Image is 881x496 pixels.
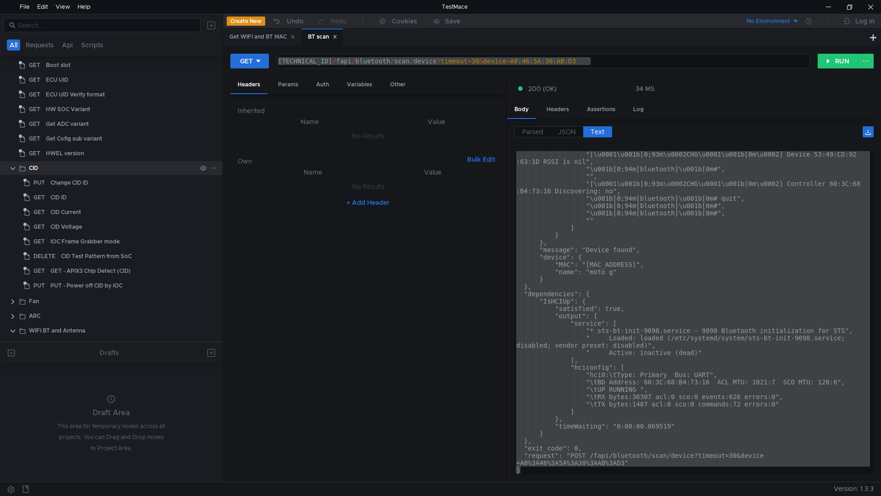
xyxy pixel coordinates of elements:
[29,73,40,87] span: GET
[287,16,304,27] div: Undo
[46,117,89,131] div: Get ADC variant
[580,101,623,118] div: Assertions
[29,161,38,175] div: CID
[392,16,417,27] div: Cookies
[29,309,40,323] div: ARC
[33,235,45,248] span: GET
[78,39,106,51] button: Scripts
[50,191,67,204] div: CID ID
[46,58,71,72] div: Boot slot
[818,54,859,68] button: RUN
[46,73,68,87] div: ECU UID
[528,84,557,94] span: 200 (OK)
[352,182,385,191] nz-embed-empty: No Results
[100,347,119,358] div: Drafts
[539,101,576,118] div: Headers
[33,205,45,219] span: GET
[50,338,130,352] div: GET - Check BT I2S loop back
[310,14,353,28] button: Redo
[29,324,85,338] div: WIFI BT and Antenna
[522,128,543,136] span: Parsed
[245,116,374,127] th: Name
[29,88,40,101] span: GET
[33,220,45,234] span: GET
[17,20,195,30] input: Search...
[736,14,799,28] button: No Environment
[50,176,88,190] div: Change CID ID
[50,264,131,278] div: GET - APIX3 Chip Detect (CID)
[308,32,337,42] div: BT scan
[855,16,875,27] div: Log In
[747,17,790,26] div: No Environment
[33,249,56,263] span: DELETE
[50,235,120,248] div: IOC Frame Grabber mode
[61,249,132,263] div: CID Test Pattern from SoC
[636,85,655,93] div: 34 MS
[29,294,39,308] div: Fan
[626,101,651,118] div: Log
[23,39,56,51] button: Requests
[46,147,84,160] div: HWEL version
[374,167,491,178] th: Value
[29,58,40,72] span: GET
[271,76,306,93] div: Params
[29,117,40,131] span: GET
[229,32,295,42] div: Get WIFI and BT MAC
[33,338,45,352] span: GET
[33,279,45,293] span: PUT
[240,56,253,66] div: GET
[50,279,123,293] div: PUT - Power off CID by IOC
[265,14,310,28] button: Undo
[252,167,374,178] th: Name
[374,116,498,127] th: Value
[309,76,336,93] div: Auth
[343,197,393,208] button: + Add Header
[33,191,45,204] span: GET
[331,16,347,27] div: Redo
[33,264,45,278] span: GET
[29,132,40,146] span: GET
[507,101,536,119] div: Body
[59,39,76,51] button: Api
[463,154,499,165] button: Bulk Edit
[834,482,874,496] span: Version: 1.3.3
[591,128,604,136] span: Text
[46,88,105,101] div: ECU UID Verify format
[227,17,265,26] button: Create New
[352,132,385,140] nz-embed-empty: No Results
[445,18,460,24] div: Save
[383,76,413,93] div: Other
[29,147,40,160] span: GET
[238,105,499,116] h6: Inherited
[50,220,82,234] div: CID Voltage
[340,76,379,93] div: Variables
[50,205,81,219] div: CID Current
[7,39,20,51] button: All
[29,102,40,116] span: GET
[33,176,45,190] span: PUT
[46,132,102,146] div: Get Cofig sub variant
[558,128,576,136] span: JSON
[230,76,268,94] div: Headers
[46,102,90,116] div: HW SOC Variant
[230,54,269,68] button: GET
[238,156,463,167] h6: Own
